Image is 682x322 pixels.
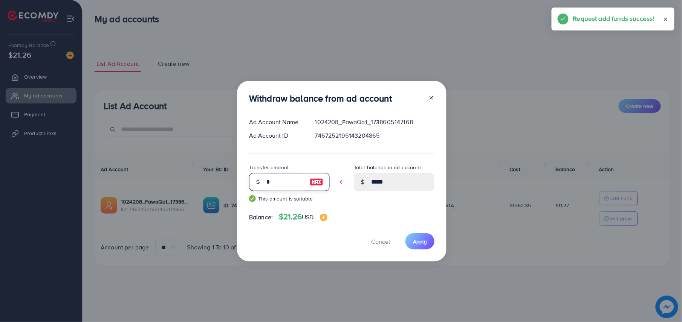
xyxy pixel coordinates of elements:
img: guide [249,195,256,202]
div: Ad Account Name [243,118,309,126]
span: USD [302,213,313,221]
h5: Request add funds success! [573,14,654,23]
small: This amount is suitable [249,195,330,202]
span: Balance: [249,213,273,222]
img: image [320,214,327,221]
span: Apply [413,238,427,245]
label: Transfer amount [249,164,289,171]
span: Cancel [371,237,390,246]
label: Total balance in ad account [354,164,421,171]
div: 7467252195143204865 [309,131,440,140]
button: Apply [405,233,434,249]
img: image [310,178,323,187]
div: Ad Account ID [243,131,309,140]
div: 1024208_FawaQa1_1738605147168 [309,118,440,126]
h3: Withdraw balance from ad account [249,93,392,104]
h4: $21.26 [279,212,327,222]
button: Cancel [362,233,399,249]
